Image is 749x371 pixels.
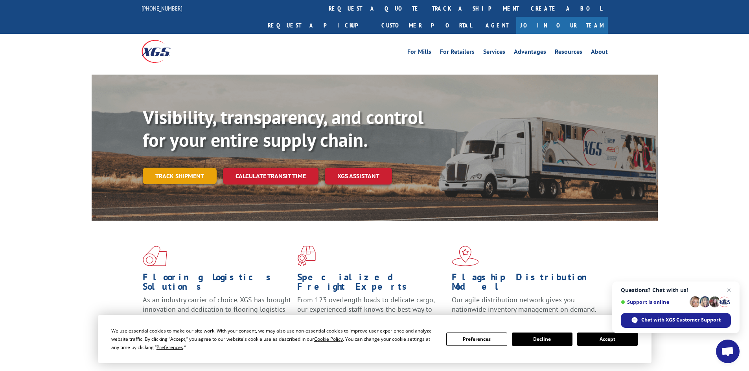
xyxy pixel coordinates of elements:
a: XGS ASSISTANT [325,168,392,185]
img: xgs-icon-total-supply-chain-intelligence-red [143,246,167,266]
a: Agent [478,17,516,34]
a: Advantages [514,49,546,57]
button: Decline [512,333,572,346]
div: Chat with XGS Customer Support [621,313,731,328]
div: Cookie Consent Prompt [98,315,651,363]
span: Chat with XGS Customer Support [641,316,721,323]
div: We use essential cookies to make our site work. With your consent, we may also use non-essential ... [111,327,437,351]
h1: Flagship Distribution Model [452,272,600,295]
a: For Retailers [440,49,475,57]
b: Visibility, transparency, and control for your entire supply chain. [143,105,423,152]
span: Our agile distribution network gives you nationwide inventory management on demand. [452,295,596,314]
a: Calculate transit time [223,168,318,185]
span: Preferences [156,344,183,351]
a: About [591,49,608,57]
p: From 123 overlength loads to delicate cargo, our experienced staff knows the best way to move you... [297,295,446,330]
button: Preferences [446,333,507,346]
span: As an industry carrier of choice, XGS has brought innovation and dedication to flooring logistics... [143,295,291,323]
a: Resources [555,49,582,57]
img: xgs-icon-flagship-distribution-model-red [452,246,479,266]
img: xgs-icon-focused-on-flooring-red [297,246,316,266]
span: Close chat [724,285,734,295]
a: Services [483,49,505,57]
a: Request a pickup [262,17,375,34]
a: [PHONE_NUMBER] [142,4,182,12]
div: Open chat [716,340,740,363]
a: Customer Portal [375,17,478,34]
span: Support is online [621,299,687,305]
a: Track shipment [143,168,217,184]
a: Join Our Team [516,17,608,34]
h1: Flooring Logistics Solutions [143,272,291,295]
a: For Mills [407,49,431,57]
h1: Specialized Freight Experts [297,272,446,295]
span: Cookie Policy [314,336,343,342]
span: Questions? Chat with us! [621,287,731,293]
button: Accept [577,333,638,346]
